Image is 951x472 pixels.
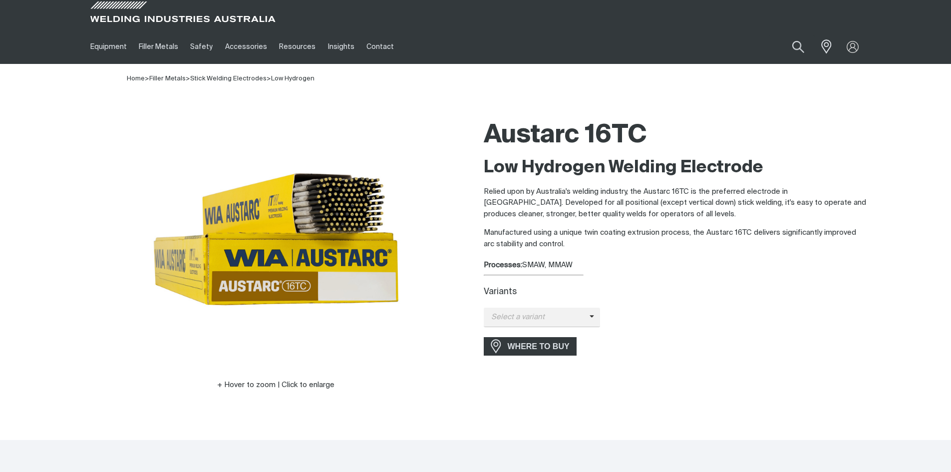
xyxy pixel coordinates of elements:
h2: Low Hydrogen Welding Electrode [484,157,867,179]
h1: Austarc 16TC [484,119,867,152]
span: Home [127,75,145,82]
a: Stick Welding Electrodes [190,75,267,82]
p: Relied upon by Australia's welding industry, the Austarc 16TC is the preferred electrode in [GEOG... [484,186,867,220]
a: Low Hydrogen [271,75,315,82]
span: WHERE TO BUY [501,339,576,355]
label: Variants [484,288,517,296]
a: Insights [321,29,360,64]
span: > [267,75,271,82]
p: Manufactured using a unique twin coating extrusion process, the Austarc 16TC delivers significant... [484,227,867,250]
img: Austarc 16TC [151,114,401,364]
a: Filler Metals [149,75,186,82]
input: Product name or item number... [768,35,815,58]
div: SMAW, MMAW [484,260,867,271]
a: WHERE TO BUY [484,337,577,356]
strong: Processes: [484,261,522,269]
a: Filler Metals [133,29,184,64]
span: > [186,75,190,82]
button: Search products [781,35,815,58]
a: Safety [184,29,219,64]
button: Hover to zoom | Click to enlarge [211,379,340,391]
span: > [145,75,149,82]
a: Home [127,74,145,82]
a: Contact [360,29,400,64]
span: Select a variant [484,312,590,323]
a: Equipment [84,29,133,64]
a: Accessories [219,29,273,64]
a: Resources [273,29,321,64]
nav: Main [84,29,671,64]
